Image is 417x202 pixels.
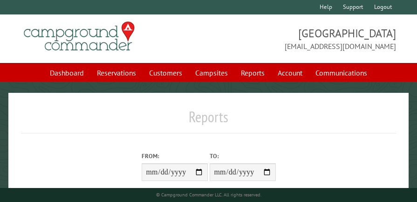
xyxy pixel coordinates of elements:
label: From: [142,152,208,160]
a: Reports [235,64,270,82]
a: Customers [144,64,188,82]
a: Dashboard [44,64,89,82]
a: Campsites [190,64,233,82]
h1: Reports [21,108,396,133]
a: Communications [310,64,373,82]
span: [GEOGRAPHIC_DATA] [EMAIL_ADDRESS][DOMAIN_NAME] [209,26,396,52]
img: Campground Commander [21,18,137,55]
small: © Campground Commander LLC. All rights reserved. [156,192,261,198]
label: To: [210,152,276,160]
a: Reservations [91,64,142,82]
a: Account [272,64,308,82]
